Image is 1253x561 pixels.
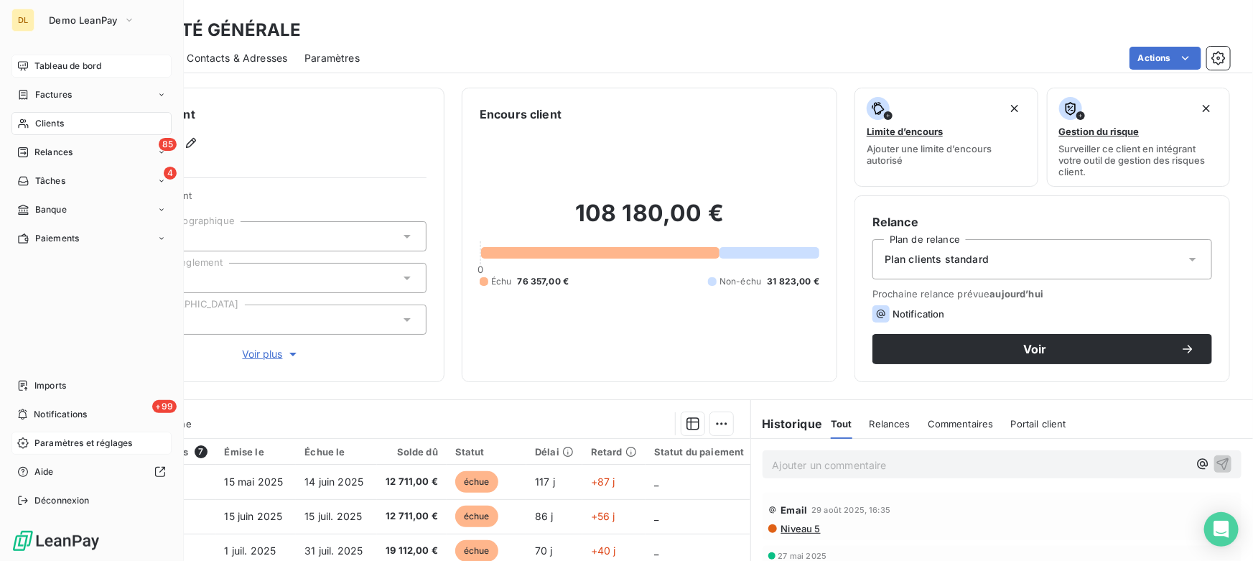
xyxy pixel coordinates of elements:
[885,252,989,266] span: Plan clients standard
[225,544,276,557] span: 1 juil. 2025
[591,510,615,522] span: +56 j
[591,446,637,458] div: Retard
[867,126,943,137] span: Limite d’encours
[116,346,427,362] button: Voir plus
[11,9,34,32] div: DL
[928,418,994,430] span: Commentaires
[831,418,852,430] span: Tout
[34,437,132,450] span: Paramètres et réglages
[1059,143,1219,177] span: Surveiller ce client en intégrant votre outil de gestion des risques client.
[781,504,808,516] span: Email
[872,334,1212,364] button: Voir
[767,275,819,288] span: 31 823,00 €
[654,544,658,557] span: _
[1047,88,1231,187] button: Gestion du risqueSurveiller ce client en intégrant votre outil de gestion des risques client.
[304,476,363,488] span: 14 juin 2025
[225,476,284,488] span: 15 mai 2025
[480,199,819,242] h2: 108 180,00 €
[1129,47,1201,70] button: Actions
[35,117,64,130] span: Clients
[780,523,821,534] span: Niveau 5
[34,146,73,159] span: Relances
[654,510,658,522] span: _
[35,232,79,245] span: Paiements
[34,494,90,507] span: Déconnexion
[11,460,172,483] a: Aide
[34,379,66,392] span: Imports
[535,544,553,557] span: 70 j
[34,60,101,73] span: Tableau de bord
[304,544,363,557] span: 31 juil. 2025
[455,506,498,527] span: échue
[1204,512,1239,547] div: Open Intercom Messenger
[87,106,427,123] h6: Informations client
[225,510,283,522] span: 15 juin 2025
[49,14,118,26] span: Demo LeanPay
[35,88,72,101] span: Factures
[854,88,1038,187] button: Limite d’encoursAjouter une limite d’encours autorisé
[225,446,288,458] div: Émise le
[386,446,438,458] div: Solde dû
[591,544,616,557] span: +40 j
[872,213,1212,231] h6: Relance
[304,446,368,458] div: Échue le
[654,446,745,458] div: Statut du paiement
[478,264,483,275] span: 0
[893,308,945,320] span: Notification
[1011,418,1066,430] span: Portail client
[811,506,890,514] span: 29 août 2025, 16:35
[455,446,518,458] div: Statut
[34,465,54,478] span: Aide
[535,510,554,522] span: 86 j
[116,190,427,210] span: Propriétés Client
[591,476,615,488] span: +87 j
[304,510,362,522] span: 15 juil. 2025
[11,529,101,552] img: Logo LeanPay
[751,415,823,432] h6: Historique
[164,167,177,180] span: 4
[872,288,1212,300] span: Prochaine relance prévue
[34,408,87,421] span: Notifications
[455,471,498,493] span: échue
[867,143,1026,166] span: Ajouter une limite d’encours autorisé
[491,275,512,288] span: Échu
[159,138,177,151] span: 85
[152,400,177,413] span: +99
[386,475,438,489] span: 12 711,00 €
[719,275,761,288] span: Non-échu
[1059,126,1140,137] span: Gestion du risque
[890,343,1180,355] span: Voir
[870,418,910,430] span: Relances
[35,203,67,216] span: Banque
[187,51,287,65] span: Contacts & Adresses
[126,17,301,43] h3: SOCIÉTÉ GÉNÉRALE
[518,275,569,288] span: 76 357,00 €
[243,347,300,361] span: Voir plus
[480,106,562,123] h6: Encours client
[535,476,555,488] span: 117 j
[35,175,65,187] span: Tâches
[386,544,438,558] span: 19 112,00 €
[778,552,827,560] span: 27 mai 2025
[535,446,574,458] div: Délai
[304,51,360,65] span: Paramètres
[195,445,208,458] span: 7
[990,288,1044,300] span: aujourd’hui
[386,509,438,524] span: 12 711,00 €
[654,476,658,488] span: _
